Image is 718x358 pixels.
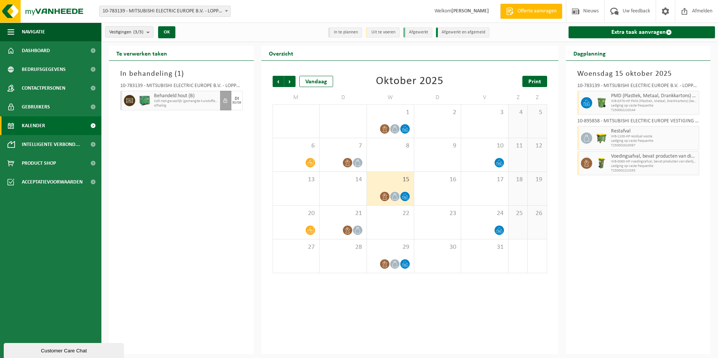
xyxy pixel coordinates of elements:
span: Vorige [273,76,284,87]
div: DI [235,96,239,101]
span: 26 [531,209,543,218]
span: 31 [465,243,504,251]
img: WB-0370-HPE-GN-50 [596,97,607,108]
span: 20 [277,209,316,218]
li: Uit te voeren [366,27,400,38]
span: Lediging op vaste frequentie [611,164,697,168]
span: Lediging op vaste frequentie [611,139,697,143]
span: Navigatie [22,23,45,41]
span: 10 [465,142,504,150]
a: Extra taak aanvragen [569,26,715,38]
span: 11 [512,142,523,150]
span: 16 [418,176,457,184]
span: 9 [418,142,457,150]
span: Lediging op vaste frequentie [611,104,697,108]
span: Contactpersonen [22,79,65,98]
span: 8 [371,142,410,150]
div: 30/09 [232,101,241,105]
span: WB-0060-HP voedingsafval, bevat producten van dierlijke oors [611,159,697,164]
li: Afgewerkt en afgemeld [436,27,489,38]
span: 3 [465,108,504,117]
td: V [461,91,508,104]
a: Offerte aanvragen [500,4,562,19]
span: Bedrijfsgegevens [22,60,66,79]
span: 14 [323,176,363,184]
span: Gebruikers [22,98,50,116]
span: Vestigingen [109,27,143,38]
div: 10-895858 - MITSUBISHI ELECTRIC EUROPE VESTIGING TERNAT - TERNAT [577,119,700,126]
span: 21 [323,209,363,218]
td: D [414,91,462,104]
strong: [PERSON_NAME] [451,8,489,14]
div: 10-783139 - MITSUBISHI ELECTRIC EUROPE B.V. - LOPPEM [120,83,243,91]
div: Vandaag [299,76,333,87]
span: 15 [371,176,410,184]
td: W [367,91,414,104]
button: Vestigingen(3/3) [105,26,154,38]
span: Volgende [284,76,296,87]
span: 24 [465,209,504,218]
count: (3/3) [133,30,143,35]
span: Offerte aanvragen [516,8,558,15]
span: Kalender [22,116,45,135]
span: T250002221035 [611,168,697,173]
span: WB-0370-HP PMD (Plastiek, Metaal, Drankkartons) (bedrijven) [611,99,697,104]
span: 1 [177,70,181,78]
span: 5 [531,108,543,117]
span: 18 [512,176,523,184]
span: 2 [418,108,457,117]
span: 29 [371,243,410,251]
h3: Woensdag 15 oktober 2025 [577,68,700,80]
span: 22 [371,209,410,218]
span: T250002619387 [611,143,697,148]
span: 6 [277,142,316,150]
span: Print [528,79,541,85]
span: Restafval [611,128,697,134]
li: Afgewerkt [403,27,432,38]
h2: Dagplanning [566,46,613,60]
span: PMD (Plastiek, Metaal, Drankkartons) (bedrijven) [611,93,697,99]
h2: Overzicht [261,46,301,60]
a: Print [522,76,547,87]
span: Acceptatievoorwaarden [22,173,83,191]
span: WB-1100-HP residual waste [611,134,697,139]
td: D [320,91,367,104]
span: 28 [323,243,363,251]
span: 25 [512,209,523,218]
span: Intelligente verbond... [22,135,80,154]
h2: Te verwerken taken [109,46,175,60]
img: WB-0060-HPE-GN-50 [596,158,607,169]
img: PB-HB-1400-HPE-GN-01 [139,95,150,106]
li: In te plannen [328,27,362,38]
span: Product Shop [22,154,56,173]
span: 4 [512,108,523,117]
span: 1 [371,108,410,117]
span: T250002219244 [611,108,697,113]
span: 30 [418,243,457,251]
span: 10-783139 - MITSUBISHI ELECTRIC EUROPE B.V. - LOPPEM [100,6,230,17]
span: Dashboard [22,41,50,60]
span: 17 [465,176,504,184]
span: 7 [323,142,363,150]
span: Behandeld hout (B) [154,93,218,99]
h3: In behandeling ( ) [120,68,243,80]
span: 13 [277,176,316,184]
span: 12 [531,142,543,150]
span: 27 [277,243,316,251]
span: Voedingsafval, bevat producten van dierlijke oorsprong, onverpakt, categorie 3 [611,153,697,159]
td: Z [528,91,547,104]
span: 19 [531,176,543,184]
div: Oktober 2025 [376,76,443,87]
button: OK [158,26,175,38]
span: Colli niet-gevaarlijk (gemengde kunstoffen & hout) [154,99,218,104]
span: Afhaling [154,104,218,108]
iframe: chat widget [4,341,125,358]
img: WB-1100-HPE-GN-50 [596,132,607,144]
td: Z [508,91,528,104]
div: 10-783139 - MITSUBISHI ELECTRIC EUROPE B.V. - LOPPEM [577,83,700,91]
span: 23 [418,209,457,218]
td: M [273,91,320,104]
